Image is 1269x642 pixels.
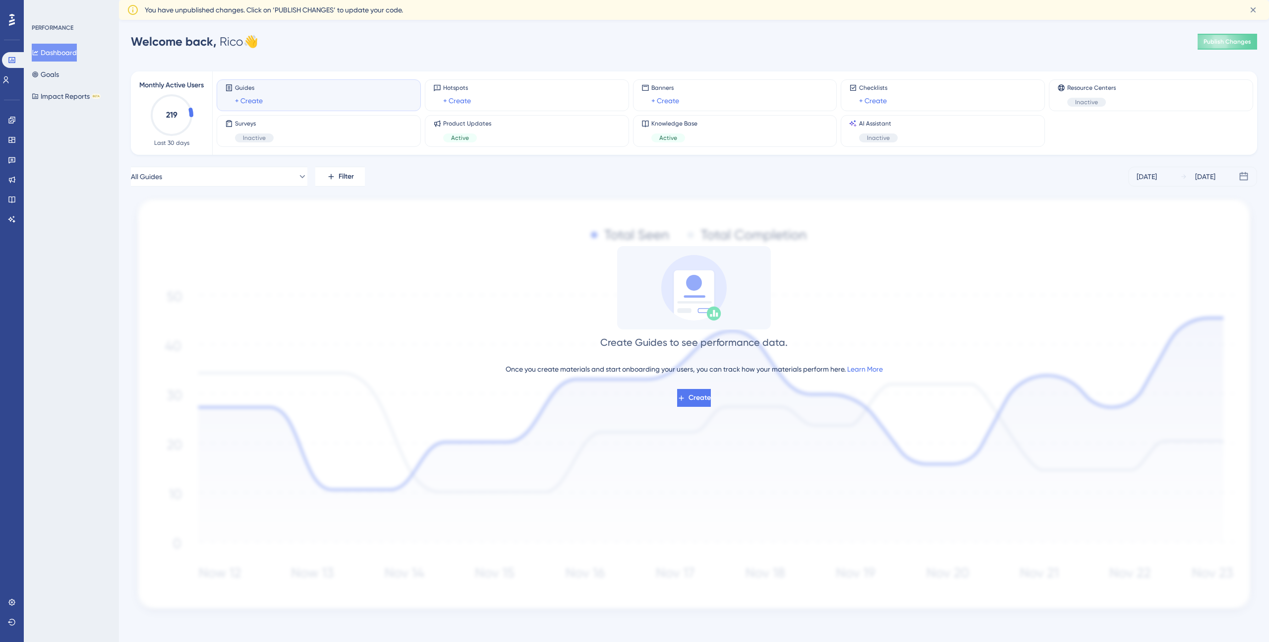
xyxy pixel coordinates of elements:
div: Create Guides to see performance data. [600,335,788,349]
div: [DATE] [1195,171,1215,183]
div: Once you create materials and start onboarding your users, you can track how your materials perfo... [506,363,883,375]
a: Learn More [847,365,883,373]
span: Active [659,134,677,142]
span: Inactive [1075,98,1098,106]
div: [DATE] [1137,171,1157,183]
span: Welcome back, [131,34,217,49]
button: All Guides [131,167,307,187]
text: 219 [166,110,177,120]
span: Checklists [859,84,887,92]
span: You have unpublished changes. Click on ‘PUBLISH CHANGES’ to update your code. [145,4,403,16]
span: Resource Centers [1067,84,1116,92]
span: Inactive [243,134,266,142]
div: PERFORMANCE [32,24,73,32]
button: Create [677,389,711,407]
a: + Create [235,95,263,107]
span: AI Assistant [859,120,898,128]
span: Inactive [867,134,890,142]
span: Product Updates [443,120,491,128]
a: + Create [443,95,471,107]
span: Active [451,134,469,142]
span: Filter [339,171,354,183]
span: Banners [651,84,679,92]
button: Filter [315,167,365,187]
a: + Create [859,95,887,107]
span: All Guides [131,171,162,183]
button: Publish Changes [1198,34,1257,50]
div: Rico 👋 [131,34,258,50]
button: Goals [32,65,59,83]
span: Surveys [235,120,274,128]
span: Last 30 days [154,139,189,147]
button: Impact ReportsBETA [32,87,101,105]
a: + Create [651,95,679,107]
button: Dashboard [32,44,77,62]
span: Guides [235,84,263,92]
div: BETA [92,94,101,99]
img: 1ec67ef948eb2d50f6bf237e9abc4f97.svg [131,194,1257,618]
span: Hotspots [443,84,471,92]
span: Knowledge Base [651,120,697,128]
span: Create [689,392,711,404]
span: Publish Changes [1204,38,1251,46]
span: Monthly Active Users [139,79,204,91]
